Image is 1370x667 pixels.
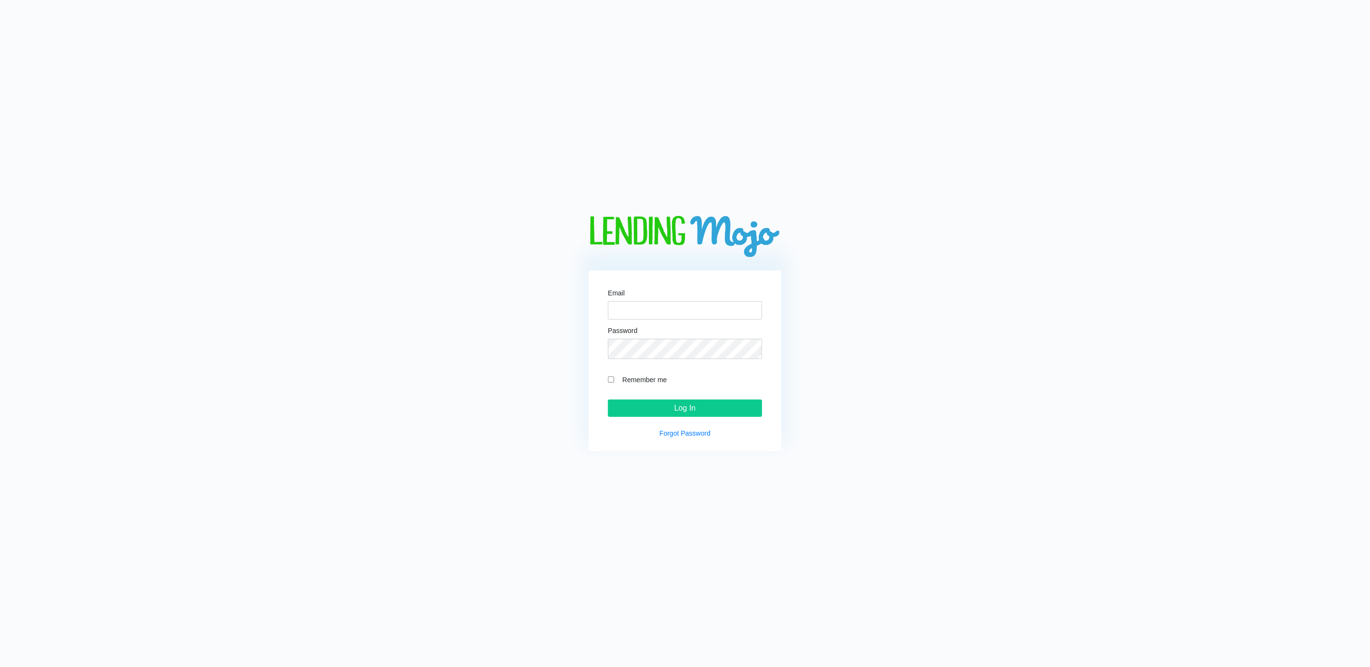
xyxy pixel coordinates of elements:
[589,216,781,259] img: logo-big.png
[608,290,625,296] label: Email
[608,400,762,417] input: Log In
[659,429,711,437] a: Forgot Password
[618,374,762,385] label: Remember me
[608,327,637,334] label: Password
